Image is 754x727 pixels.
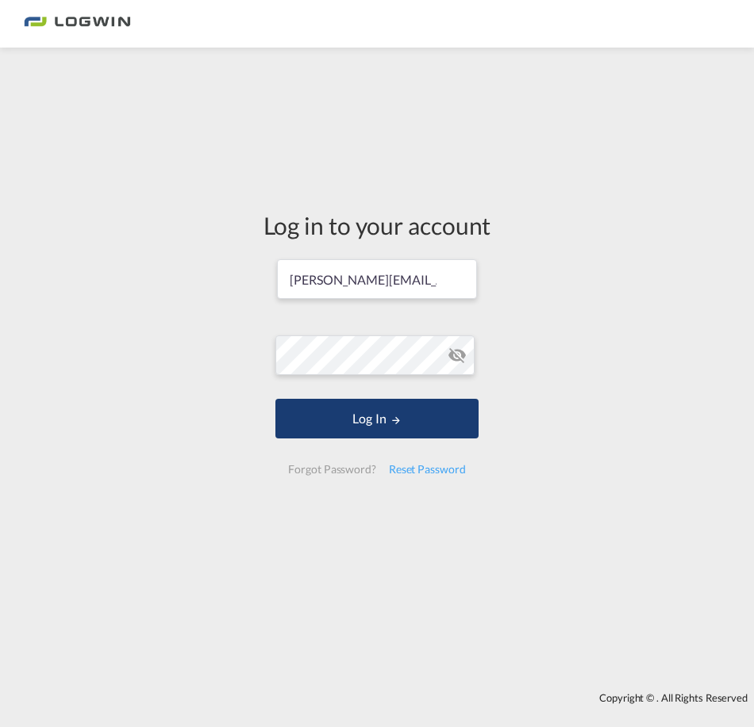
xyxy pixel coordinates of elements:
div: Forgot Password? [282,455,382,484]
input: Enter email/phone number [277,259,476,299]
div: Reset Password [383,455,472,484]
button: LOGIN [275,399,478,438]
img: bc73a0e0d8c111efacd525e4c8ad7d32.png [24,6,131,42]
md-icon: icon-eye-off [448,346,467,365]
div: Log in to your account [264,209,491,242]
